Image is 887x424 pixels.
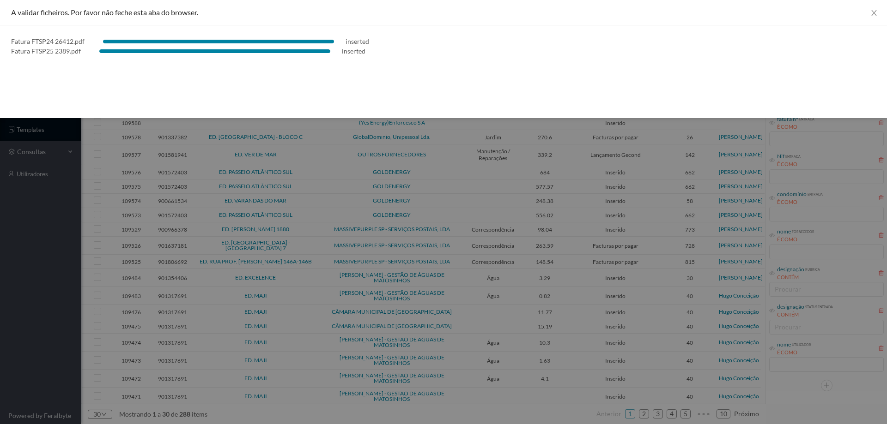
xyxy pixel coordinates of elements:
div: inserted [346,36,369,46]
div: inserted [342,46,365,56]
i: icon: close [870,9,878,17]
div: A validar ficheiros. Por favor não feche esta aba do browser. [11,7,876,18]
div: Fatura FTSP24 26412.pdf [11,36,85,46]
div: Fatura FTSP25 2389.pdf [11,46,81,56]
